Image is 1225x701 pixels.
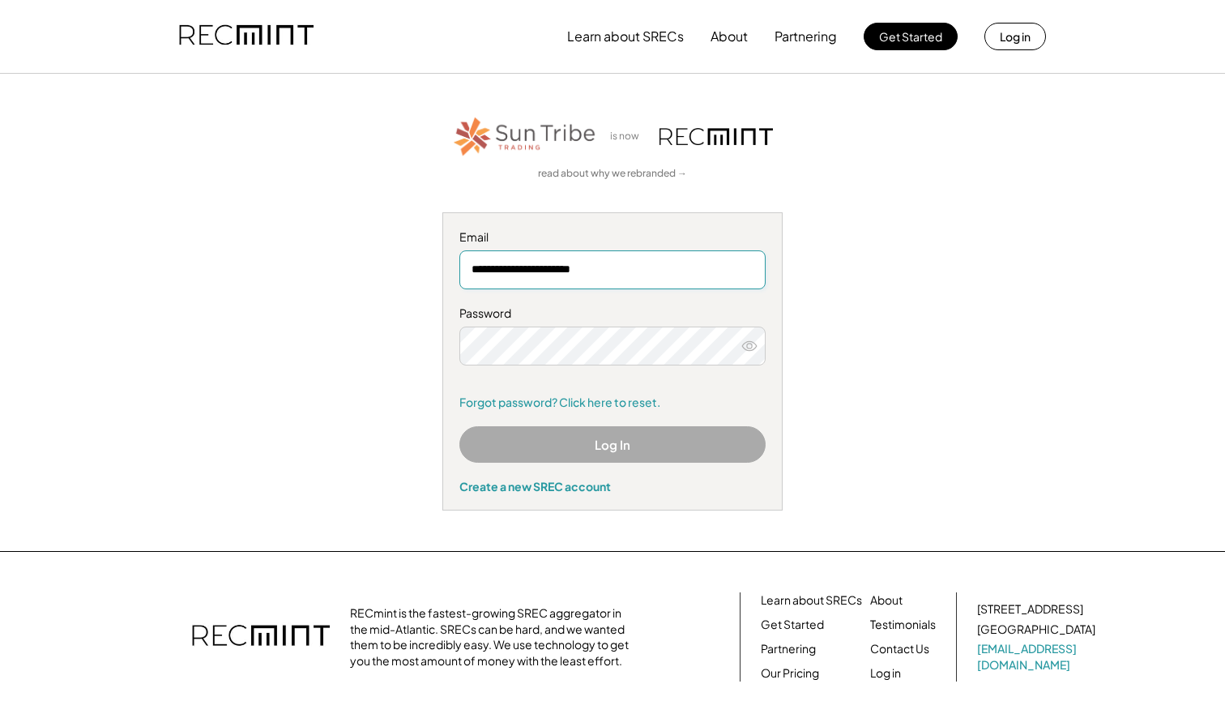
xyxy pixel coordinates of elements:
a: Get Started [761,617,824,633]
img: recmint-logotype%403x.png [179,9,314,64]
a: About [870,592,903,609]
img: STT_Horizontal_Logo%2B-%2BColor.png [452,114,598,159]
button: About [711,20,748,53]
a: Our Pricing [761,665,819,682]
a: [EMAIL_ADDRESS][DOMAIN_NAME] [977,641,1099,673]
a: Partnering [761,641,816,657]
a: Testimonials [870,617,936,633]
a: Contact Us [870,641,929,657]
a: Log in [870,665,901,682]
div: Password [459,306,766,322]
button: Log in [984,23,1046,50]
div: RECmint is the fastest-growing SREC aggregator in the mid-Atlantic. SRECs can be hard, and we wan... [350,605,638,669]
img: recmint-logotype%403x.png [192,609,330,665]
div: is now [606,130,651,143]
div: [GEOGRAPHIC_DATA] [977,622,1095,638]
button: Log In [459,426,766,463]
button: Get Started [864,23,958,50]
a: Learn about SRECs [761,592,862,609]
div: Create a new SREC account [459,479,766,494]
button: Learn about SRECs [567,20,684,53]
div: Email [459,229,766,246]
img: recmint-logotype%403x.png [659,128,773,145]
div: [STREET_ADDRESS] [977,601,1083,618]
a: Forgot password? Click here to reset. [459,395,766,411]
button: Partnering [775,20,837,53]
a: read about why we rebranded → [538,167,687,181]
